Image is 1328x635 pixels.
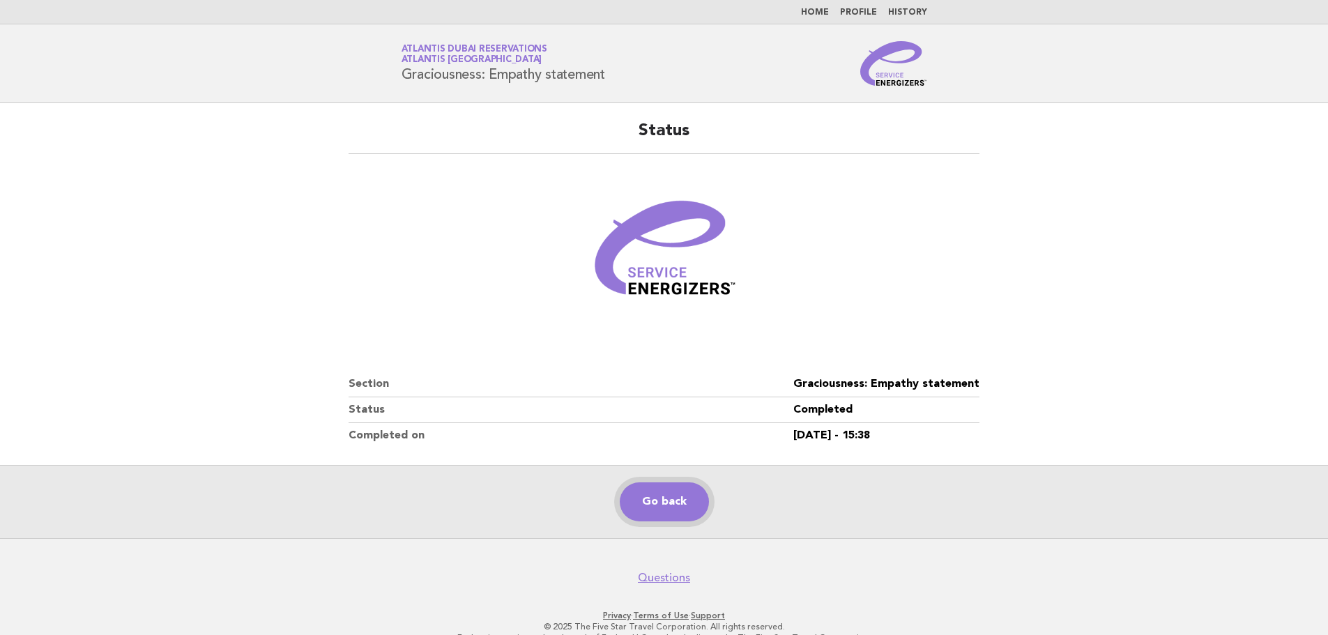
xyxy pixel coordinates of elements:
p: © 2025 The Five Star Travel Corporation. All rights reserved. [238,621,1091,632]
a: Privacy [603,611,631,620]
a: Profile [840,8,877,17]
dd: Graciousness: Empathy statement [793,372,979,397]
h2: Status [349,120,979,154]
dt: Completed on [349,423,793,448]
dt: Section [349,372,793,397]
a: Go back [620,482,709,521]
dt: Status [349,397,793,423]
a: Atlantis Dubai ReservationsAtlantis [GEOGRAPHIC_DATA] [402,45,547,64]
dd: [DATE] - 15:38 [793,423,979,448]
p: · · [238,610,1091,621]
a: Terms of Use [633,611,689,620]
a: Questions [638,571,690,585]
a: History [888,8,927,17]
img: Verified [581,171,748,338]
span: Atlantis [GEOGRAPHIC_DATA] [402,56,542,65]
h1: Graciousness: Empathy statement [402,45,605,82]
dd: Completed [793,397,979,423]
a: Home [801,8,829,17]
img: Service Energizers [860,41,927,86]
a: Support [691,611,725,620]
